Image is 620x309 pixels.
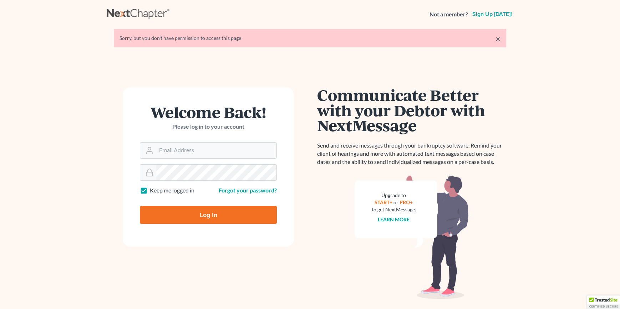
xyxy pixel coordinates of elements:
[219,187,277,194] a: Forgot your password?
[140,104,277,120] h1: Welcome Back!
[400,199,413,205] a: PRO+
[430,10,468,19] strong: Not a member?
[471,11,513,17] a: Sign up [DATE]!
[120,35,500,42] div: Sorry, but you don't have permission to access this page
[355,175,469,299] img: nextmessage_bg-59042aed3d76b12b5cd301f8e5b87938c9018125f34e5fa2b7a6b67550977c72.svg
[317,141,506,166] p: Send and receive messages through your bankruptcy software. Remind your client of hearings and mo...
[372,206,416,213] div: to get NextMessage.
[496,35,500,43] a: ×
[317,87,506,133] h1: Communicate Better with your Debtor with NextMessage
[375,199,393,205] a: START+
[587,295,620,309] div: TrustedSite Certified
[394,199,399,205] span: or
[150,186,194,195] label: Keep me logged in
[156,143,276,158] input: Email Address
[140,206,277,224] input: Log In
[372,192,416,199] div: Upgrade to
[140,123,277,131] p: Please log in to your account
[378,216,410,222] a: Learn more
